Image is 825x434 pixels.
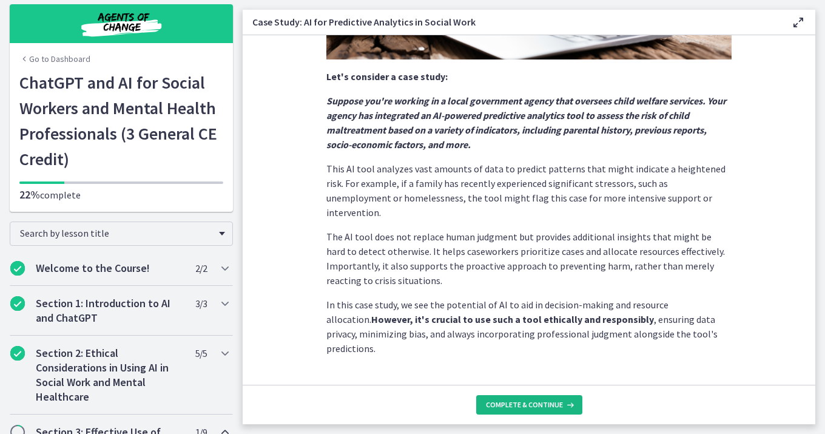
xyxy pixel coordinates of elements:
span: 5 / 5 [195,346,207,361]
span: 3 / 3 [195,296,207,311]
p: This AI tool analyzes vast amounts of data to predict patterns that might indicate a heightened r... [326,161,732,220]
i: Completed [10,261,25,276]
button: Complete & continue [476,395,582,415]
i: Completed [10,346,25,361]
h3: Case Study: AI for Predictive Analytics in Social Work [252,15,772,29]
a: Go to Dashboard [19,53,90,65]
div: Search by lesson title [10,222,233,246]
h2: Section 1: Introduction to AI and ChatGPT [36,296,184,325]
strong: However, it's crucial to use such a tool ethically and responsibly [371,313,654,325]
span: 2 / 2 [195,261,207,276]
img: Agents of Change [49,9,194,38]
strong: Suppose you're working in a local government agency that oversees child welfare services. Your ag... [326,95,726,151]
p: complete [19,188,223,202]
i: Completed [10,296,25,311]
h2: Welcome to the Course! [36,261,184,276]
p: In this case study, we see the potential of AI to aid in decision-making and resource allocation.... [326,297,732,356]
p: The AI tool does not replace human judgment but provides additional insights that might be hard t... [326,229,732,288]
span: Search by lesson title [20,227,213,239]
span: 22% [19,188,40,202]
h2: Section 2: Ethical Considerations in Using AI in Social Work and Mental Healthcare [36,346,184,404]
h1: ChatGPT and AI for Social Workers and Mental Health Professionals (3 General CE Credit) [19,70,223,172]
span: Complete & continue [486,400,563,410]
strong: Let's consider a case study: [326,70,448,83]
